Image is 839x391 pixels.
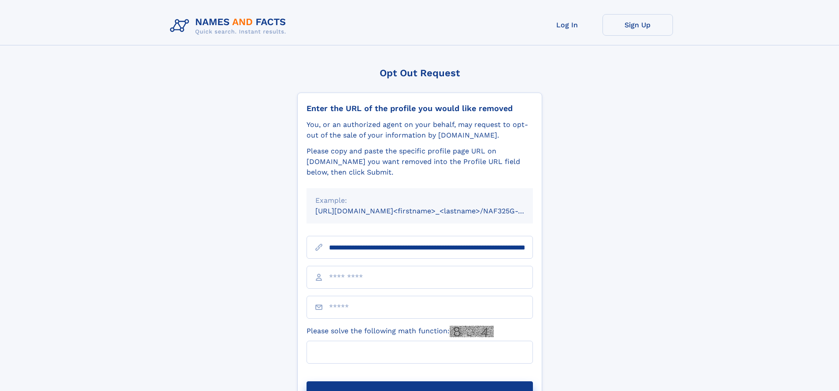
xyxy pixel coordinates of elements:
[315,207,550,215] small: [URL][DOMAIN_NAME]<firstname>_<lastname>/NAF325G-xxxxxxxx
[297,67,542,78] div: Opt Out Request
[307,326,494,337] label: Please solve the following math function:
[532,14,602,36] a: Log In
[307,104,533,113] div: Enter the URL of the profile you would like removed
[166,14,293,38] img: Logo Names and Facts
[602,14,673,36] a: Sign Up
[315,195,524,206] div: Example:
[307,146,533,178] div: Please copy and paste the specific profile page URL on [DOMAIN_NAME] you want removed into the Pr...
[307,119,533,141] div: You, or an authorized agent on your behalf, may request to opt-out of the sale of your informatio...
